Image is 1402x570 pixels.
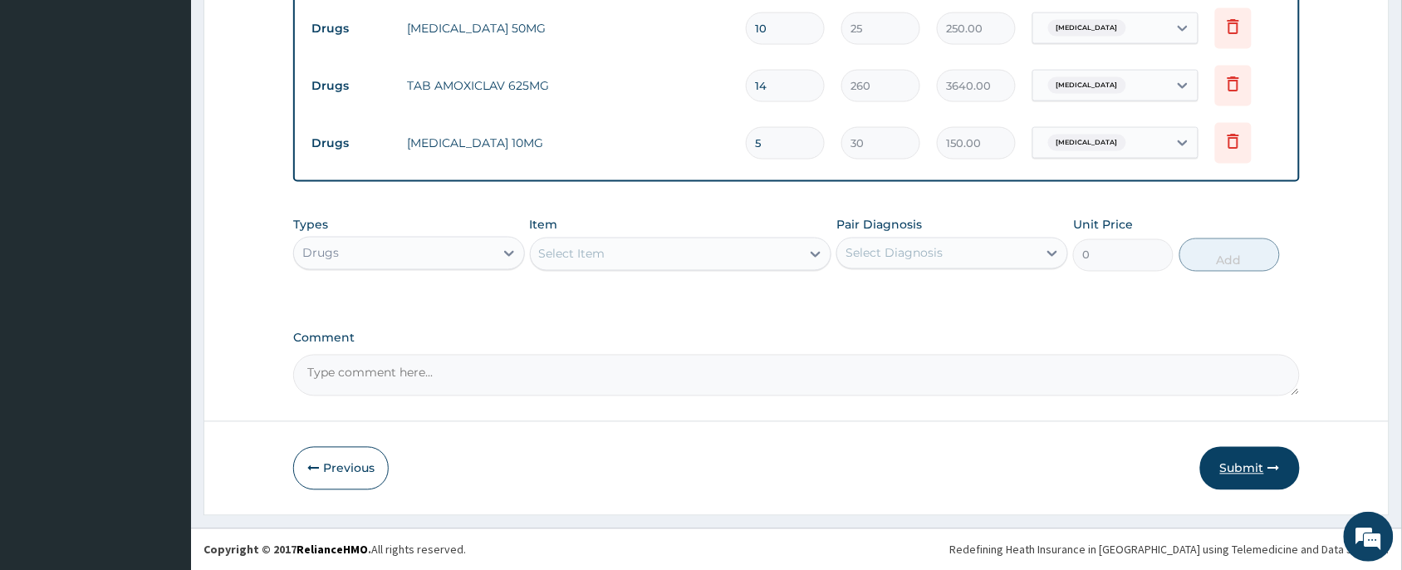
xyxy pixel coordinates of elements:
div: Drugs [302,245,339,262]
td: Drugs [303,13,399,44]
div: Chat with us now [86,93,279,115]
label: Pair Diagnosis [836,217,922,233]
textarea: Type your message and hit 'Enter' [8,387,316,445]
img: d_794563401_company_1708531726252_794563401 [31,83,67,125]
td: [MEDICAL_DATA] 10MG [399,126,738,160]
a: RelianceHMO [297,543,368,558]
div: Select Item [539,246,605,263]
label: Unit Price [1073,217,1133,233]
span: We're online! [96,176,229,344]
td: Drugs [303,128,399,159]
label: Comment [293,332,1300,346]
span: [MEDICAL_DATA] [1048,135,1126,151]
label: Types [293,219,328,233]
button: Previous [293,447,389,490]
td: TAB AMOXICLAV 625MG [399,69,738,102]
div: Select Diagnosis [846,245,943,262]
button: Add [1179,238,1280,272]
label: Item [530,217,558,233]
div: Redefining Heath Insurance in [GEOGRAPHIC_DATA] using Telemedicine and Data Science! [950,542,1390,558]
td: [MEDICAL_DATA] 50MG [399,12,738,45]
span: [MEDICAL_DATA] [1048,77,1126,94]
div: Minimize live chat window [272,8,312,48]
span: [MEDICAL_DATA] [1048,20,1126,37]
td: Drugs [303,71,399,101]
button: Submit [1200,447,1300,490]
strong: Copyright © 2017 . [203,543,371,558]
